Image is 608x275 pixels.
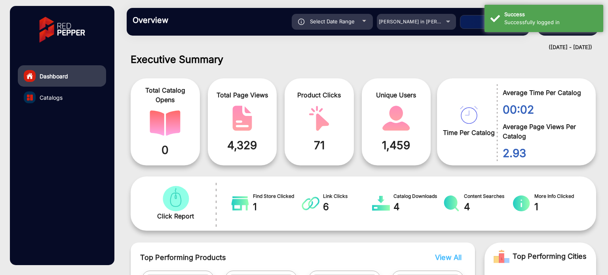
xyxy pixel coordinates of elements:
[140,252,387,263] span: Top Performing Products
[534,193,583,200] span: More Info Clicked
[372,195,390,211] img: catalog
[513,248,587,264] span: Top Performing Cities
[214,137,271,154] span: 4,329
[435,253,462,262] span: View All
[443,195,460,211] img: catalog
[513,195,530,211] img: catalog
[310,18,355,25] span: Select Date Range
[18,87,106,108] a: Catalogs
[381,106,412,131] img: catalog
[150,110,180,136] img: catalog
[40,72,68,80] span: Dashboard
[534,200,583,214] span: 1
[26,72,33,80] img: home
[460,106,478,124] img: catalog
[393,193,443,200] span: Catalog Downloads
[227,106,258,131] img: catalog
[131,53,596,65] h1: Executive Summary
[503,101,584,118] span: 00:02
[214,90,271,100] span: Total Page Views
[304,106,334,131] img: catalog
[323,193,372,200] span: Link Clicks
[504,11,597,19] div: Success
[503,122,584,141] span: Average Page Views Per Catalog
[160,186,191,211] img: catalog
[433,252,460,263] button: View All
[133,15,243,25] h3: Overview
[40,93,63,102] span: Catalogs
[464,200,513,214] span: 4
[119,44,592,51] div: ([DATE] - [DATE])
[137,142,194,158] span: 0
[323,200,372,214] span: 6
[464,193,513,200] span: Content Searches
[253,193,302,200] span: Find Store Clicked
[503,88,584,97] span: Average Time Per Catalog
[494,248,509,264] img: Rank image
[368,90,425,100] span: Unique Users
[504,19,597,27] div: Successfully logged in
[460,15,523,29] button: Apply
[291,137,348,154] span: 71
[291,90,348,100] span: Product Clicks
[393,200,443,214] span: 4
[34,10,91,49] img: vmg-logo
[253,200,302,214] span: 1
[379,19,466,25] span: [PERSON_NAME] in [PERSON_NAME]
[231,195,249,211] img: catalog
[503,145,584,161] span: 2.93
[137,85,194,104] span: Total Catalog Opens
[157,211,194,221] span: Click Report
[302,195,319,211] img: catalog
[368,137,425,154] span: 1,459
[298,19,305,25] img: icon
[18,65,106,87] a: Dashboard
[27,95,33,101] img: catalog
